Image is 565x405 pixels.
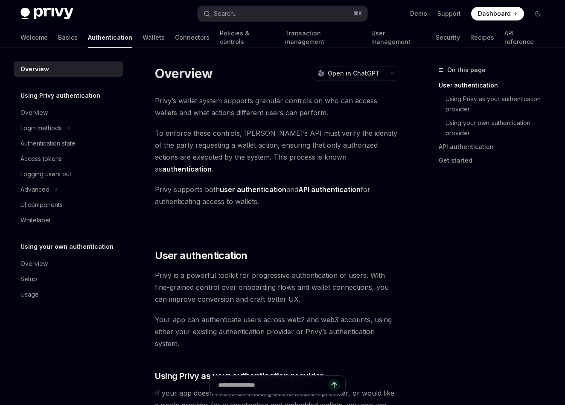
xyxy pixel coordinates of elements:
[436,27,460,48] a: Security
[155,95,399,119] span: Privy’s wallet system supports granular controls on who can access wallets and what actions diffe...
[504,27,545,48] a: API reference
[14,287,123,302] a: Usage
[162,165,212,173] strong: authentication
[20,108,48,118] div: Overview
[155,249,248,262] span: User authentication
[439,79,551,92] a: User authentication
[14,213,123,228] a: Whitelabel
[20,64,49,74] div: Overview
[531,7,545,20] button: Toggle dark mode
[14,61,123,77] a: Overview
[88,27,132,48] a: Authentication
[14,136,123,151] a: Authentication state
[155,269,399,305] span: Privy is a powerful toolkit for progressive authentication of users. With fine-grained control ov...
[298,185,361,194] strong: API authentication
[20,8,73,20] img: dark logo
[410,9,427,18] a: Demo
[20,169,71,179] div: Logging users out
[20,274,37,284] div: Setup
[14,256,123,271] a: Overview
[155,127,399,175] span: To enforce these controls, [PERSON_NAME]’s API must verify the identity of the party requesting a...
[155,314,399,350] span: Your app can authenticate users across web2 and web3 accounts, using either your existing authent...
[20,184,50,195] div: Advanced
[58,27,78,48] a: Basics
[14,151,123,166] a: Access tokens
[470,27,494,48] a: Recipes
[220,27,275,48] a: Policies & controls
[20,215,50,225] div: Whitelabel
[446,92,551,116] a: Using Privy as your authentication provider
[20,200,63,210] div: UI components
[155,66,213,81] h1: Overview
[20,27,48,48] a: Welcome
[175,27,210,48] a: Connectors
[20,259,48,269] div: Overview
[20,242,114,252] h5: Using your own authentication
[14,271,123,287] a: Setup
[20,90,100,101] h5: Using Privy authentication
[471,7,524,20] a: Dashboard
[312,66,385,81] button: Open in ChatGPT
[285,27,361,48] a: Transaction management
[14,105,123,120] a: Overview
[353,10,362,17] span: ⌘ K
[447,65,486,75] span: On this page
[155,184,399,207] span: Privy supports both and for authenticating access to wallets.
[328,69,380,78] span: Open in ChatGPT
[20,154,62,164] div: Access tokens
[14,166,123,182] a: Logging users out
[437,9,461,18] a: Support
[478,9,511,18] span: Dashboard
[198,6,368,21] button: Search...⌘K
[155,370,323,382] span: Using Privy as your authentication provider
[20,123,62,133] div: Login methods
[439,140,551,154] a: API authentication
[214,9,238,19] div: Search...
[328,379,340,391] button: Send message
[143,27,165,48] a: Wallets
[220,185,286,194] strong: user authentication
[439,154,551,167] a: Get started
[371,27,425,48] a: User management
[20,289,39,300] div: Usage
[14,197,123,213] a: UI components
[446,116,551,140] a: Using your own authentication provider
[20,138,76,149] div: Authentication state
